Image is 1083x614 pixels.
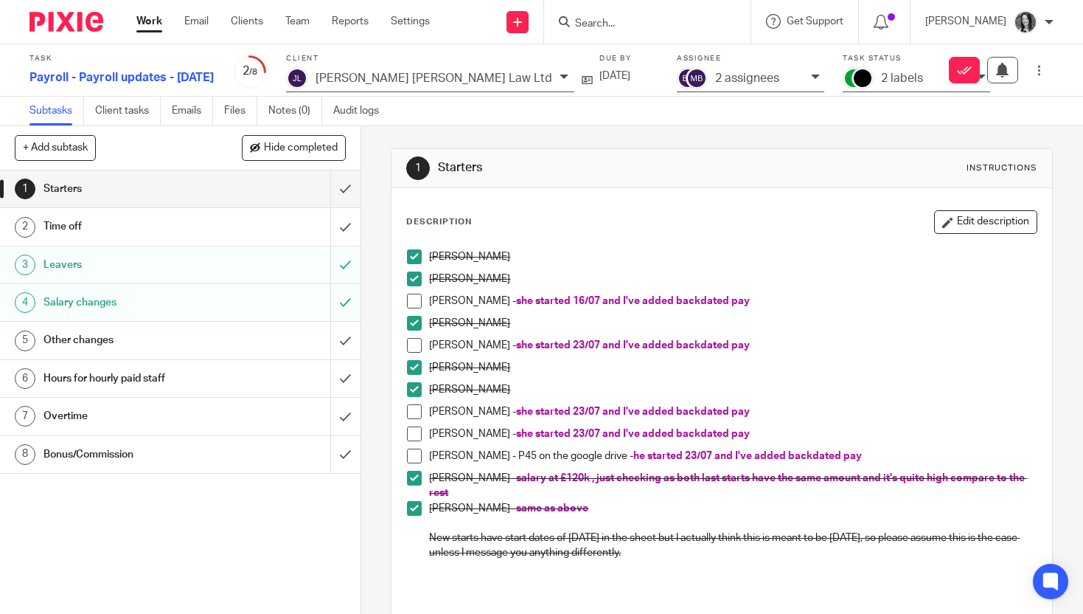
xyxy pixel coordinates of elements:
[429,531,1037,561] p: New starts have start dates of [DATE] in the sheet but I actually think this is meant to be [DATE...
[391,14,430,29] a: Settings
[429,449,1037,463] p: [PERSON_NAME] - P45 on the google drive -
[15,255,35,275] div: 3
[574,18,706,31] input: Search
[429,338,1037,353] p: [PERSON_NAME] -
[184,14,209,29] a: Email
[787,16,843,27] span: Get Support
[43,329,225,351] h1: Other changes
[43,215,225,238] h1: Time off
[934,210,1037,234] button: Edit description
[843,54,990,63] label: Task status
[429,473,1027,498] span: salary at £120k , just checking as both last starts have the same amount and it's quite high comp...
[333,97,390,125] a: Audit logs
[232,63,268,80] div: 2
[231,14,263,29] a: Clients
[967,162,1037,174] div: Instructions
[429,360,1037,375] p: [PERSON_NAME]
[599,54,658,63] label: Due by
[677,54,824,63] label: Assignee
[15,135,96,160] button: + Add subtask
[15,179,35,199] div: 1
[15,292,35,313] div: 4
[43,292,225,314] h1: Salary changes
[429,404,1037,419] p: [PERSON_NAME] -
[43,368,225,390] h1: Hours for hourly paid staff
[406,216,472,228] p: Description
[715,72,779,85] p: 2 assignees
[43,405,225,427] h1: Overtime
[29,97,84,125] a: Subtasks
[516,407,750,417] span: she started 23/07 and I've added backdated pay
[224,97,257,125] a: Files
[285,14,310,29] a: Team
[429,382,1037,397] p: [PERSON_NAME]
[15,331,35,351] div: 5
[136,14,162,29] a: Work
[516,429,750,439] span: she started 23/07 and I've added backdated pay
[516,296,750,306] span: she started 16/07 and I've added backdated pay
[429,471,1037,501] p: [PERSON_NAME] -
[429,427,1037,441] p: [PERSON_NAME] -
[286,54,581,63] label: Client
[406,156,430,180] div: 1
[438,160,753,176] h1: Starters
[516,340,750,351] span: she started 23/07 and I've added backdated pay
[1014,10,1037,34] img: brodie%203%20small.jpg
[268,97,322,125] a: Notes (0)
[15,217,35,238] div: 2
[172,97,213,125] a: Emails
[242,135,346,160] button: Hide completed
[43,178,225,200] h1: Starters
[633,451,862,461] span: he started 23/07 and I've added backdated pay
[43,444,225,466] h1: Bonus/Commission
[881,72,923,85] p: 2 labels
[429,249,1037,264] p: [PERSON_NAME]
[15,368,35,389] div: 6
[925,14,1006,29] p: [PERSON_NAME]
[599,71,630,81] span: [DATE]
[316,72,552,85] p: [PERSON_NAME] [PERSON_NAME] Law Ltd
[95,97,161,125] a: Client tasks
[264,142,338,154] span: Hide completed
[15,444,35,465] div: 8
[516,503,588,514] span: same as above
[249,68,257,76] small: /8
[429,294,1037,308] p: [PERSON_NAME] -
[15,406,35,427] div: 7
[43,254,225,276] h1: Leavers
[286,67,308,89] img: svg%3E
[677,67,699,89] img: svg%3E
[29,54,214,63] label: Task
[332,14,369,29] a: Reports
[29,12,103,32] img: Pixie
[429,316,1037,331] p: [PERSON_NAME]
[429,272,1037,286] p: [PERSON_NAME]
[429,501,1037,516] p: [PERSON_NAME] -
[686,67,708,89] img: svg%3E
